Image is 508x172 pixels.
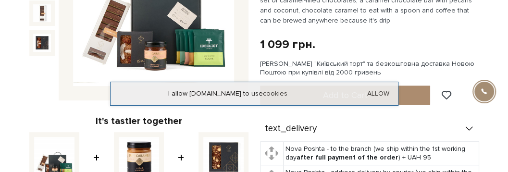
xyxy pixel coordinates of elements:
[263,89,287,98] a: cookies
[260,37,315,52] div: 1 099 грн.
[33,34,51,52] img: Gift Caramel coffee break
[111,89,398,98] div: I allow [DOMAIN_NAME] to use
[367,89,389,98] a: Allow
[283,142,479,165] td: Nova Poshta - to the branch (we ship within the 1st working day ) + UAH 95
[29,115,248,127] div: It's tastier together
[33,4,51,23] img: Gift Caramel coffee break
[265,124,317,133] span: text_delivery
[297,153,398,161] b: after full payment of the order
[260,60,479,77] div: [PERSON_NAME] "Київський торт" та безкоштовна доставка Новою Поштою при купівлі від 2000 гривень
